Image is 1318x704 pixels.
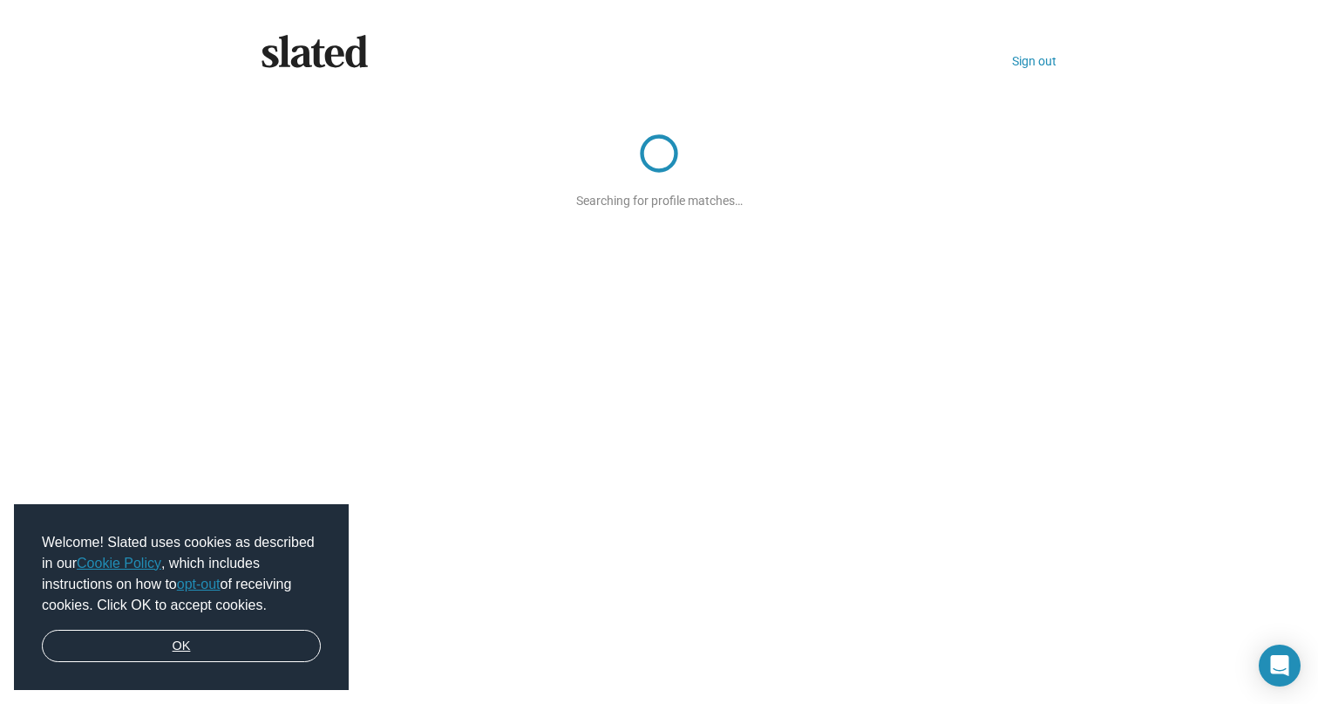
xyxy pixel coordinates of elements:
[77,556,161,571] a: Cookie Policy
[42,630,321,663] a: dismiss cookie message
[1259,645,1301,687] div: Open Intercom Messenger
[177,577,221,591] a: opt-out
[14,504,349,691] div: cookieconsent
[1012,54,1056,68] a: Sign out
[42,532,321,616] span: Welcome! Slated uses cookies as described in our , which includes instructions on how to of recei...
[576,187,743,208] div: Searching for profile matches…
